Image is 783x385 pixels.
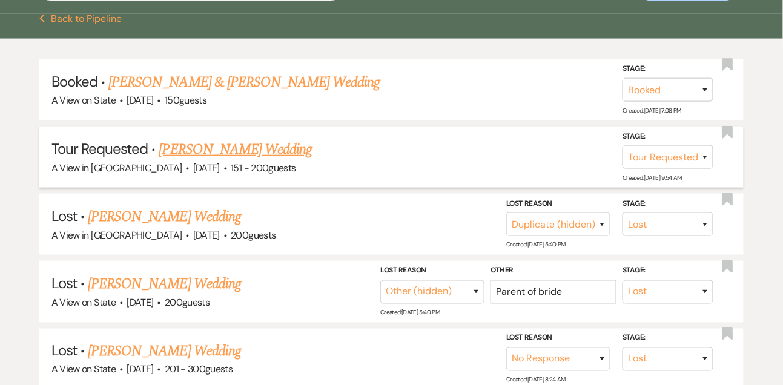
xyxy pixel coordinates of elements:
span: A View on State [51,94,116,107]
button: Back to Pipeline [39,14,122,24]
span: A View in [GEOGRAPHIC_DATA] [51,229,182,242]
span: 200 guests [231,229,276,242]
span: A View on State [51,363,116,376]
a: [PERSON_NAME] Wedding [159,139,312,160]
span: Tour Requested [51,139,148,158]
span: Lost [51,274,77,292]
span: 200 guests [165,296,210,309]
span: 201 - 300 guests [165,363,233,376]
span: 151 - 200 guests [231,162,296,174]
label: Lost Reason [380,265,484,278]
span: Created: [DATE] 5:40 PM [506,241,566,249]
label: Stage: [623,332,713,345]
span: Created: [DATE] 9:54 AM [623,174,682,182]
span: Lost [51,206,77,225]
span: A View in [GEOGRAPHIC_DATA] [51,162,182,174]
span: [DATE] [127,363,153,376]
label: Stage: [623,265,713,278]
a: [PERSON_NAME] Wedding [88,273,241,295]
label: Lost Reason [506,197,610,211]
label: Other [491,265,616,278]
span: Created: [DATE] 7:08 PM [623,107,681,114]
span: [DATE] [127,94,153,107]
a: [PERSON_NAME] & [PERSON_NAME] Wedding [108,71,380,93]
span: A View on State [51,296,116,309]
a: [PERSON_NAME] Wedding [88,341,241,363]
label: Stage: [623,197,713,211]
label: Lost Reason [506,332,610,345]
span: Booked [51,72,97,91]
a: [PERSON_NAME] Wedding [88,206,241,228]
span: Created: [DATE] 5:40 PM [380,308,440,316]
span: Created: [DATE] 8:24 AM [506,376,566,384]
label: Stage: [623,62,713,76]
span: [DATE] [127,296,153,309]
span: Lost [51,341,77,360]
span: 150 guests [165,94,206,107]
span: [DATE] [193,229,220,242]
span: [DATE] [193,162,220,174]
label: Stage: [623,130,713,143]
